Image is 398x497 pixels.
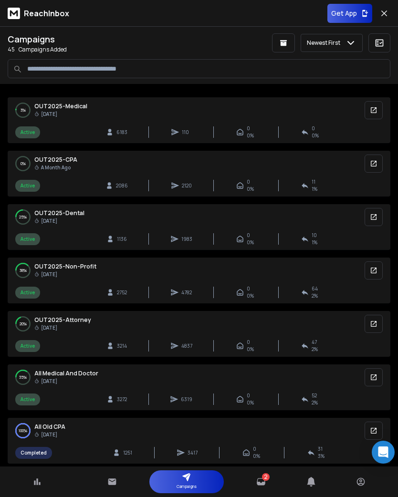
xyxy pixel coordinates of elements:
[34,431,65,438] span: [DATE]
[24,8,69,19] p: ReachInbox
[247,346,254,353] span: 0%
[117,342,127,350] span: 3214
[34,164,77,171] span: a month ago
[123,449,133,456] span: 1251
[34,156,77,171] span: OUT2025-CPA
[34,209,84,225] span: OUT2025-Dental
[19,374,27,380] p: 35 %
[312,392,317,399] span: 52
[34,423,65,438] span: All Old CPA
[182,182,192,189] span: 2120
[312,285,318,292] span: 64
[15,287,40,299] div: Active
[312,292,318,300] span: 2 %
[34,103,87,118] span: OUT2025-Medical
[247,285,250,292] span: 0
[182,129,191,136] span: 110
[247,125,250,132] span: 0
[247,186,254,193] span: 0%
[34,270,96,278] span: [DATE]
[247,392,250,399] span: 0
[34,370,98,385] span: All Medical And Doctor
[8,364,390,410] a: 35%All Medical And Doctor [DATE]Active327263190 0%522%
[8,46,15,53] span: 45
[372,441,395,464] div: Open Intercom Messenger
[117,236,127,243] span: 1136
[21,161,26,166] p: 0 %
[301,34,363,52] button: Newest First
[312,239,317,246] span: 1 %
[34,324,91,331] span: [DATE]
[247,339,250,346] span: 0
[177,482,197,491] p: Campaigns
[20,321,27,327] p: 20 %
[34,217,84,225] span: [DATE]
[181,236,192,243] span: 1983
[21,107,26,113] p: 3 %
[8,258,390,303] a: 38%OUT2025-Non-Profit [DATE]Active275247820 0%642%
[318,453,325,460] span: 3 %
[15,340,40,352] div: Active
[8,151,390,197] a: 0%OUT2025-CPA a month agoActive208621200 0%111%
[117,396,127,403] span: 3272
[312,125,315,132] span: 0
[312,186,317,193] span: 1 %
[312,346,318,353] span: 2 %
[327,4,372,23] button: Get App
[34,110,87,118] span: [DATE]
[247,232,250,239] span: 0
[312,339,317,346] span: 47
[181,289,192,296] span: 4782
[253,445,256,453] span: 0
[8,418,390,464] a: 100%All Old CPA [DATE]Completed125134170 0%313%
[15,180,40,192] div: Active
[15,393,40,405] div: Active
[312,132,319,139] span: 0 %
[188,449,198,456] span: 3417
[34,377,98,385] span: [DATE]
[264,473,268,481] span: 2
[8,32,196,46] h2: Campaigns
[117,289,127,296] span: 2752
[20,268,27,273] p: 38 %
[256,477,266,487] a: 2
[253,453,260,460] span: 0%
[247,239,254,246] span: 0%
[318,445,323,453] span: 31
[34,316,91,331] span: OUT2025-Attorney
[19,214,27,220] p: 25 %
[116,129,127,136] span: 6183
[247,292,254,300] span: 0%
[312,232,317,239] span: 10
[15,447,52,459] div: Completed
[8,204,390,250] a: 25%OUT2025-Dental [DATE]Active113619830 0%101%
[247,178,250,186] span: 0
[181,396,192,403] span: 6319
[34,263,96,278] span: OUT2025-Non-Profit
[15,233,40,245] div: Active
[247,132,254,139] span: 0%
[8,97,390,143] a: 3%OUT2025-Medical [DATE]Active61831100 0%00%
[19,428,27,434] p: 100 %
[312,178,315,186] span: 11
[312,399,318,406] span: 2 %
[247,399,254,406] span: 0%
[8,311,390,357] a: 20%OUT2025-Attorney [DATE]Active321448370 0%472%
[116,182,128,189] span: 2086
[15,126,40,138] div: Active
[8,46,196,53] p: Campaigns Added
[181,342,192,350] span: 4837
